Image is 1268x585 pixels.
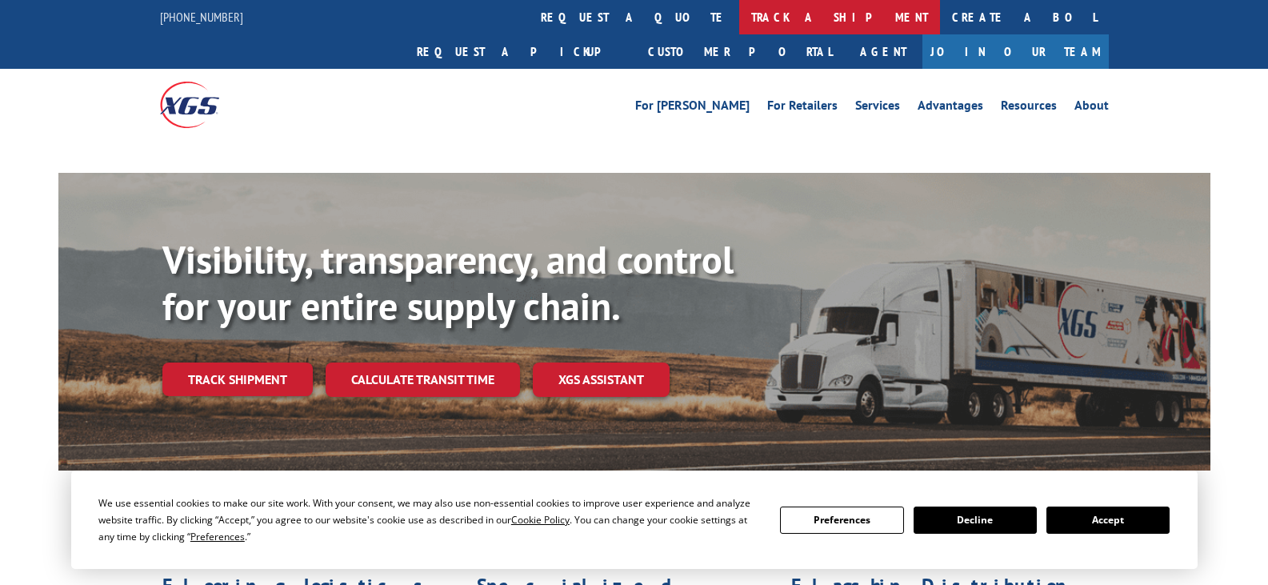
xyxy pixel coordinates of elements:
[780,507,903,534] button: Preferences
[1046,507,1170,534] button: Accept
[636,34,844,69] a: Customer Portal
[405,34,636,69] a: Request a pickup
[844,34,922,69] a: Agent
[1074,99,1109,117] a: About
[511,513,570,527] span: Cookie Policy
[160,9,243,25] a: [PHONE_NUMBER]
[533,363,670,397] a: XGS ASSISTANT
[918,99,983,117] a: Advantages
[71,471,1198,569] div: Cookie Consent Prompt
[190,530,245,543] span: Preferences
[1001,99,1057,117] a: Resources
[855,99,900,117] a: Services
[767,99,838,117] a: For Retailers
[326,363,520,397] a: Calculate transit time
[914,507,1037,534] button: Decline
[635,99,750,117] a: For [PERSON_NAME]
[162,363,313,396] a: Track shipment
[162,234,734,331] b: Visibility, transparency, and control for your entire supply chain.
[98,495,761,545] div: We use essential cookies to make our site work. With your consent, we may also use non-essential ...
[922,34,1109,69] a: Join Our Team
